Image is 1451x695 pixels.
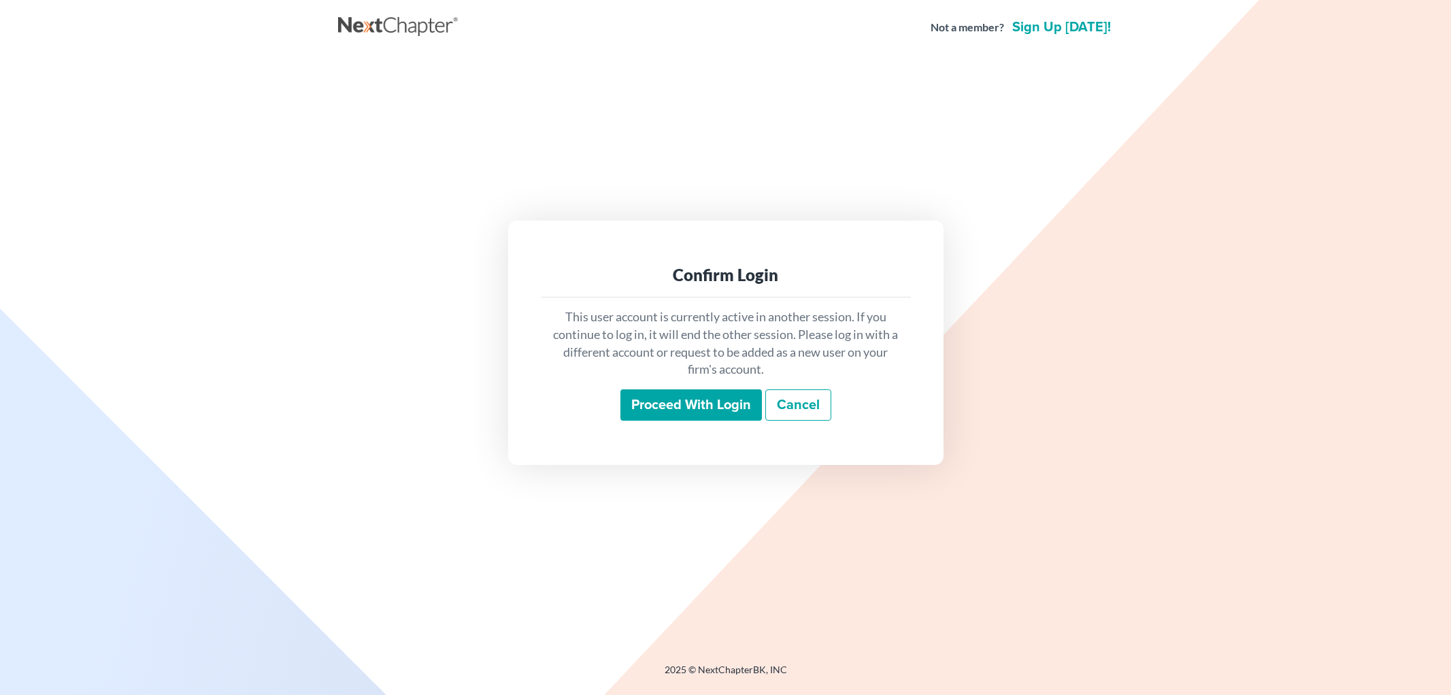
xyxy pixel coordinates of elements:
input: Proceed with login [620,389,762,421]
p: This user account is currently active in another session. If you continue to log in, it will end ... [552,308,900,378]
a: Cancel [765,389,831,421]
a: Sign up [DATE]! [1010,20,1114,34]
strong: Not a member? [931,20,1004,35]
div: Confirm Login [552,264,900,286]
div: 2025 © NextChapterBK, INC [338,663,1114,688]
